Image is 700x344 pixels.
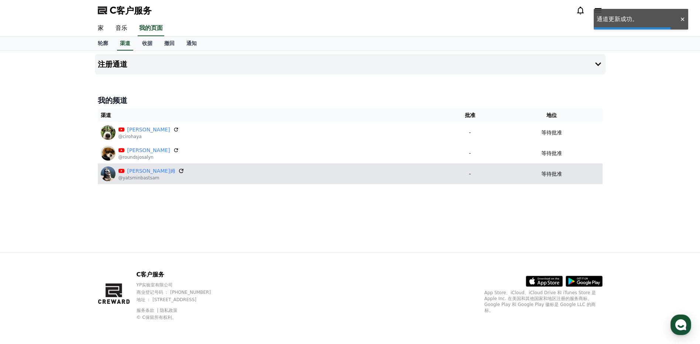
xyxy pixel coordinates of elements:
span: Messages [61,245,83,251]
button: 注册通道 [95,54,606,75]
a: 音乐 [110,21,133,36]
font: 渠道 [101,112,111,118]
font: 批准 [465,112,475,118]
font: 渠道 [120,40,130,46]
h4: 注册通道 [98,60,127,68]
font: 轮廓 [98,40,108,46]
p: 地址 ： [STREET_ADDRESS] [137,297,225,303]
p: © C保留所有权利。 [137,314,225,320]
a: 通知 [180,37,203,51]
a: Home [2,234,49,252]
span: Settings [109,245,127,251]
p: - [442,149,498,157]
p: 等待批准 [541,170,562,178]
span: C客户服务 [110,4,152,16]
a: 渠道 [117,37,133,51]
a: 家 [92,21,110,36]
p: App Store、iCloud、iCloud Drive 和 iTunes Store 是 Apple Inc. 在美国和其他国家和地区注册的服务商标。Google Play 和 Google... [485,290,603,313]
a: 收据 [136,37,158,51]
a: 隐私政策 [160,308,177,313]
p: 等待批准 [541,129,562,137]
a: Messages [49,234,95,252]
font: 通知 [186,40,197,46]
a: 服务条款 [137,308,160,313]
img: 西罗·哈亚 [101,125,115,140]
img: 查房乔莎琳 [101,146,115,161]
p: 等待批准 [541,149,562,157]
p: YP实验室有限公司 [137,282,225,288]
a: C客户服务 [98,4,152,16]
a: [PERSON_NAME] [127,147,170,154]
a: 我的页面 [138,21,164,36]
a: 撤回 [158,37,180,51]
a: Settings [95,234,142,252]
p: @roundsjosalyn [118,154,179,160]
p: - [442,129,498,137]
p: C客户服务 [137,270,225,279]
a: [PERSON_NAME]姆 [127,167,175,175]
a: 轮廓 [92,37,114,51]
p: @yatsminbastsam [118,175,184,181]
p: 商业登记号码 ： [PHONE_NUMBER] [137,289,225,295]
font: 地位 [546,112,557,118]
a: [PERSON_NAME] [127,126,170,134]
img: 亚茨敏·巴斯特姆 [101,166,115,181]
span: Home [19,245,32,251]
p: - [442,170,498,178]
font: 收据 [142,40,152,46]
h4: 我的频道 [98,95,603,106]
font: 撤回 [164,40,175,46]
p: @cirohaya [118,134,179,140]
